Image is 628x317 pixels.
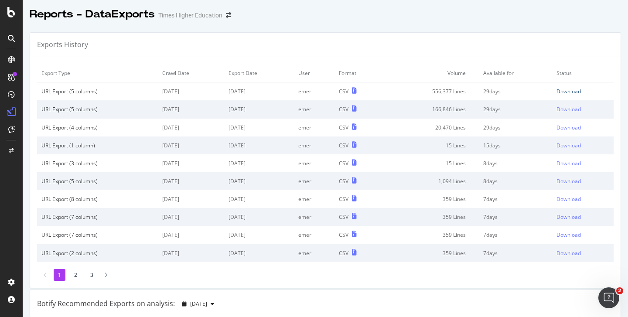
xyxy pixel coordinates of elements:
li: 2 [70,269,82,281]
td: [DATE] [224,172,294,190]
td: 20,470 Lines [384,119,479,136]
td: 15 Lines [384,136,479,154]
td: emer [294,172,334,190]
td: 7 days [479,226,552,244]
td: 15 Lines [384,154,479,172]
div: Download [556,249,581,257]
td: 359 Lines [384,190,479,208]
td: Crawl Date [158,64,224,82]
td: [DATE] [158,190,224,208]
td: 29 days [479,119,552,136]
td: emer [294,208,334,226]
td: [DATE] [158,100,224,118]
div: URL Export (8 columns) [41,195,154,203]
td: emer [294,136,334,154]
span: 2 [616,287,623,294]
td: emer [294,244,334,262]
td: User [294,64,334,82]
button: [DATE] [178,297,218,311]
a: Download [556,249,609,257]
td: Export Type [37,64,158,82]
td: 1,094 Lines [384,172,479,190]
td: [DATE] [158,208,224,226]
div: URL Export (5 columns) [41,177,154,185]
a: Download [556,177,609,185]
div: CSV [339,88,348,95]
li: 3 [86,269,98,281]
td: 7 days [479,208,552,226]
td: emer [294,100,334,118]
div: Download [556,124,581,131]
td: emer [294,226,334,244]
td: Volume [384,64,479,82]
td: 359 Lines [384,244,479,262]
td: [DATE] [158,119,224,136]
td: [DATE] [158,244,224,262]
span: 2025 Aug. 26th [190,300,207,307]
div: Download [556,231,581,239]
div: Download [556,88,581,95]
td: 29 days [479,100,552,118]
td: Status [552,64,614,82]
div: CSV [339,124,348,131]
td: 166,846 Lines [384,100,479,118]
td: [DATE] [224,82,294,101]
div: CSV [339,177,348,185]
td: 8 days [479,172,552,190]
div: URL Export (4 columns) [41,124,154,131]
td: [DATE] [224,100,294,118]
td: emer [294,154,334,172]
div: Botify Recommended Exports on analysis: [37,299,175,309]
td: [DATE] [158,226,224,244]
div: Times Higher Education [158,11,222,20]
div: Download [556,213,581,221]
div: CSV [339,213,348,221]
li: 1 [54,269,65,281]
div: Exports History [37,40,88,50]
div: URL Export (7 columns) [41,231,154,239]
div: Download [556,142,581,149]
a: Download [556,88,609,95]
div: CSV [339,231,348,239]
div: Download [556,160,581,167]
td: 7 days [479,190,552,208]
div: Reports - DataExports [30,7,155,22]
div: CSV [339,142,348,149]
div: CSV [339,195,348,203]
td: 359 Lines [384,226,479,244]
td: Export Date [224,64,294,82]
a: Download [556,160,609,167]
div: arrow-right-arrow-left [226,12,231,18]
td: emer [294,82,334,101]
iframe: Intercom live chat [598,287,619,308]
td: Format [334,64,384,82]
a: Download [556,195,609,203]
div: URL Export (5 columns) [41,106,154,113]
td: [DATE] [224,244,294,262]
a: Download [556,142,609,149]
a: Download [556,106,609,113]
div: Download [556,177,581,185]
td: 29 days [479,82,552,101]
div: CSV [339,249,348,257]
td: [DATE] [224,226,294,244]
td: [DATE] [158,82,224,101]
td: emer [294,119,334,136]
div: URL Export (3 columns) [41,160,154,167]
div: URL Export (2 columns) [41,249,154,257]
td: [DATE] [224,119,294,136]
td: 8 days [479,154,552,172]
div: CSV [339,160,348,167]
td: 359 Lines [384,208,479,226]
div: URL Export (7 columns) [41,213,154,221]
div: Download [556,195,581,203]
td: [DATE] [158,136,224,154]
td: [DATE] [224,190,294,208]
td: [DATE] [224,136,294,154]
div: Download [556,106,581,113]
td: 7 days [479,244,552,262]
td: [DATE] [224,154,294,172]
a: Download [556,231,609,239]
div: URL Export (1 column) [41,142,154,149]
td: [DATE] [224,208,294,226]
